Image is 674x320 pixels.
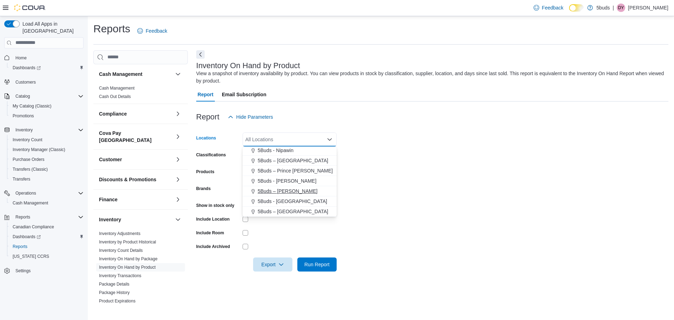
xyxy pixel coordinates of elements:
span: [US_STATE] CCRS [13,254,49,259]
h3: Customer [99,156,122,163]
span: Email Subscription [222,87,266,102]
span: Dashboards [10,233,84,241]
span: Inventory Count [10,136,84,144]
button: Catalog [13,92,33,100]
span: Export [257,257,288,272]
button: Home [1,53,86,63]
a: Customers [13,78,39,86]
button: Customer [174,155,182,164]
span: Canadian Compliance [13,224,54,230]
h3: Report [196,113,219,121]
a: Purchase Orders [10,155,47,164]
a: Feedback [134,24,170,38]
button: Cash Management [99,71,172,78]
span: DY [618,4,624,12]
p: 5buds [596,4,610,12]
a: Dashboards [7,63,86,73]
div: Choose from the following options [243,94,337,217]
a: [US_STATE] CCRS [10,252,52,261]
label: Show in stock only [196,203,234,208]
span: Reports [13,244,27,249]
button: 5Buds – [GEOGRAPHIC_DATA] [243,156,337,166]
a: Canadian Compliance [10,223,57,231]
span: Feedback [542,4,563,11]
button: Hide Parameters [225,110,276,124]
button: 5Buds – Prince [PERSON_NAME] [243,166,337,176]
a: Transfers [10,175,33,183]
p: | [613,4,614,12]
h3: Inventory On Hand by Product [196,61,300,70]
button: Cash Management [7,198,86,208]
h3: Compliance [99,110,127,117]
button: Customer [99,156,172,163]
button: Inventory [99,216,172,223]
span: 5Buds – Prince [PERSON_NAME] [258,167,333,174]
span: Customers [15,79,36,85]
a: Dashboards [7,232,86,242]
span: Home [15,55,27,61]
span: Inventory Transactions [99,273,141,279]
button: 5Buds – [GEOGRAPHIC_DATA] [243,207,337,217]
a: Transfers (Classic) [10,165,51,174]
span: Catalog [13,92,84,100]
button: Inventory [13,126,35,134]
span: Settings [13,266,84,275]
span: Operations [13,189,84,197]
span: Inventory Adjustments [99,231,140,236]
button: Operations [1,188,86,198]
label: Include Room [196,230,224,236]
button: Operations [13,189,39,197]
span: Cash Management [99,85,134,91]
h3: Cash Management [99,71,143,78]
button: Transfers [7,174,86,184]
h3: Cova Pay [GEOGRAPHIC_DATA] [99,130,172,144]
a: Cash Management [10,199,51,207]
div: View a snapshot of inventory availability by product. You can view products in stock by classific... [196,70,665,85]
button: 5Buds – [PERSON_NAME] [243,186,337,196]
button: Reports [13,213,33,221]
button: Inventory Manager (Classic) [7,145,86,155]
span: Home [13,53,84,62]
button: Finance [99,196,172,203]
button: Discounts & Promotions [99,176,172,183]
button: 5Buds - Nipawin [243,145,337,156]
span: Inventory Manager (Classic) [13,147,65,152]
button: Next [196,50,205,59]
a: Inventory On Hand by Product [99,265,156,270]
label: Locations [196,135,216,141]
span: Inventory Manager (Classic) [10,145,84,154]
span: Transfers [10,175,84,183]
input: Dark Mode [569,4,584,12]
span: 5Buds – [PERSON_NAME] [258,188,317,195]
span: Inventory [15,127,33,133]
button: Cova Pay [GEOGRAPHIC_DATA] [174,132,182,141]
h3: Discounts & Promotions [99,176,156,183]
a: Product Expirations [99,299,136,303]
button: Settings [1,266,86,276]
span: Inventory Count Details [99,248,143,253]
span: Cash Management [13,200,48,206]
button: Close list of options [327,137,332,142]
span: Purchase Orders [13,157,45,162]
div: Danielle Young [617,4,625,12]
span: 5Buds - Nipawin [258,147,293,154]
span: Catalog [15,93,30,99]
h3: Finance [99,196,118,203]
span: Operations [15,190,36,196]
span: My Catalog (Classic) [13,103,52,109]
a: Reports [10,242,30,251]
button: Promotions [7,111,86,121]
button: Catalog [1,91,86,101]
span: Transfers (Classic) [13,166,48,172]
a: Inventory Count Details [99,248,143,253]
span: Customers [13,78,84,86]
label: Include Archived [196,244,230,249]
button: My Catalog (Classic) [7,101,86,111]
button: Inventory [1,125,86,135]
span: Load All Apps in [GEOGRAPHIC_DATA] [20,20,84,34]
button: Inventory [174,215,182,224]
span: Reports [13,213,84,221]
span: 5Buds – [GEOGRAPHIC_DATA] [258,208,328,215]
span: Purchase Orders [10,155,84,164]
button: Compliance [99,110,172,117]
